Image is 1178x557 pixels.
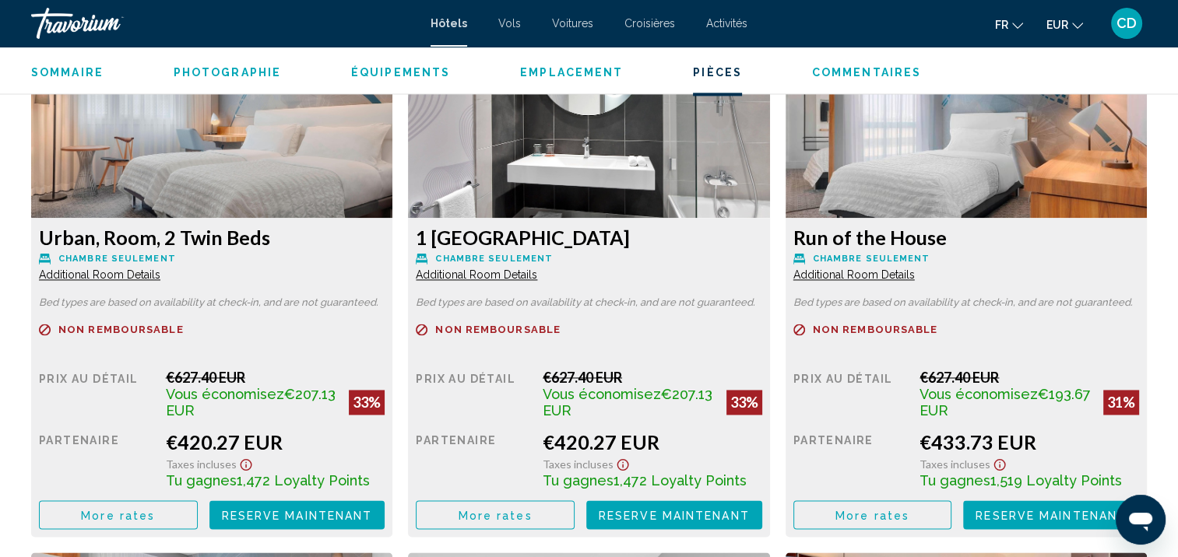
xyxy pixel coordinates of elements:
button: Sommaire [31,65,104,79]
button: Change currency [1046,13,1083,36]
div: Prix au détail [416,369,531,419]
a: Travorium [31,8,415,39]
img: 7a920d55-8130-4ea0-a8d0-9d04d659e98d.jpeg [31,23,392,218]
p: Bed types are based on availability at check-in, and are not guaranteed. [793,297,1139,308]
img: ab0b1431-cdb8-4b0c-a34a-cd8c98d48606.jpeg [786,23,1147,218]
span: Chambre seulement [58,254,176,264]
span: Tu gagnes [166,472,237,489]
span: Reserve maintenant [222,509,373,521]
span: Vous économisez [166,386,284,402]
div: €420.27 EUR [166,430,385,454]
a: Vols [498,17,521,30]
h3: Urban, Room, 2 Twin Beds [39,226,385,249]
div: €627.40 EUR [166,369,385,386]
div: Prix au détail [39,369,154,419]
a: Croisières [624,17,675,30]
button: More rates [793,500,952,529]
span: Tu gagnes [543,472,614,489]
div: 31% [1103,390,1139,415]
p: Bed types are based on availability at check-in, and are not guaranteed. [39,297,385,308]
span: CD [1116,16,1137,31]
span: 1,472 Loyalty Points [614,472,747,489]
span: €207.13 EUR [543,386,712,419]
span: Chambre seulement [813,254,930,264]
button: Reserve maintenant [963,500,1139,529]
button: Photographie [174,65,281,79]
div: 33% [349,390,385,415]
span: Vous économisez [543,386,661,402]
button: Reserve maintenant [209,500,385,529]
div: Partenaire [416,430,531,489]
div: €627.40 EUR [920,369,1139,386]
a: Hôtels [431,17,467,30]
span: €207.13 EUR [166,386,336,419]
div: Partenaire [793,430,909,489]
iframe: Bouton de lancement de la fenêtre de messagerie [1116,495,1166,545]
span: fr [995,19,1008,31]
div: Partenaire [39,430,154,489]
h3: Run of the House [793,226,1139,249]
span: Non remboursable [435,324,561,335]
button: Pièces [693,65,742,79]
button: Commentaires [812,65,921,79]
div: €627.40 EUR [543,369,762,386]
div: €433.73 EUR [920,430,1139,454]
span: Non remboursable [58,324,184,335]
span: More rates [459,509,533,521]
button: More rates [39,500,198,529]
button: User Menu [1106,7,1147,40]
span: Vous économisez [920,386,1038,402]
span: Taxes incluses [543,457,614,471]
div: Prix au détail [793,369,909,419]
span: Additional Room Details [416,268,537,281]
button: Show Taxes and Fees disclaimer [990,454,1009,471]
span: Non remboursable [813,324,938,335]
span: Chambre seulement [435,254,553,264]
button: Reserve maintenant [586,500,762,529]
div: €420.27 EUR [543,430,762,454]
button: Show Taxes and Fees disclaimer [614,454,632,471]
span: Additional Room Details [39,268,160,281]
span: Commentaires [812,66,921,79]
span: Reserve maintenant [976,509,1127,521]
span: €193.67 EUR [920,386,1091,419]
span: Sommaire [31,66,104,79]
h3: 1 [GEOGRAPHIC_DATA] [416,226,761,249]
button: Emplacement [520,65,623,79]
p: Bed types are based on availability at check-in, and are not guaranteed. [416,297,761,308]
img: 1deb478b-fdb6-4d6c-8421-4945f8c18244.jpeg [408,23,769,218]
div: 33% [726,390,762,415]
span: Photographie [174,66,281,79]
button: Show Taxes and Fees disclaimer [237,454,255,471]
span: Pièces [693,66,742,79]
button: Change language [995,13,1023,36]
span: Taxes incluses [920,457,990,471]
span: More rates [835,509,909,521]
span: 1,472 Loyalty Points [237,472,370,489]
span: Reserve maintenant [599,509,750,521]
span: Emplacement [520,66,623,79]
span: EUR [1046,19,1068,31]
button: Équipements [351,65,450,79]
span: More rates [81,509,155,521]
span: Tu gagnes [920,472,990,489]
span: 1,519 Loyalty Points [990,472,1122,489]
span: Additional Room Details [793,268,915,281]
span: Taxes incluses [166,457,237,471]
a: Voitures [552,17,593,30]
a: Activités [706,17,747,30]
span: Équipements [351,66,450,79]
button: More rates [416,500,575,529]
